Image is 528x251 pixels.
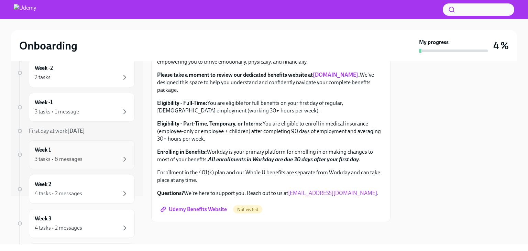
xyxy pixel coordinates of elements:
strong: Enrolling in Benefits: [157,149,207,155]
h6: Week 3 [35,215,52,222]
p: Enrollment in the 401(k) plan and our Whole U benefits are separate from Workday and can take pla... [157,169,385,184]
h6: Week 2 [35,181,51,188]
h3: 4 % [493,40,509,52]
strong: Eligibility - Part-Time, Temporary, or Interns: [157,120,263,127]
p: You are eligible to enroll in medical insurance (employee-only or employee + children) after comp... [157,120,385,143]
div: 3 tasks • 6 messages [35,155,82,163]
a: [EMAIL_ADDRESS][DOMAIN_NAME] [288,190,377,196]
div: 2 tasks [35,74,51,81]
a: Week 34 tasks • 2 messages [16,209,135,238]
h6: Week -1 [35,99,53,106]
span: Udemy Benefits Website [162,206,227,213]
h6: Week 1 [35,146,51,154]
a: Week -22 tasks [16,58,135,87]
h2: Onboarding [19,39,77,53]
a: Week 24 tasks • 2 messages [16,175,135,204]
p: We're here to support you. Reach out to us at . [157,189,385,197]
strong: [DATE] [67,128,85,134]
div: 4 tasks • 2 messages [35,224,82,232]
strong: All enrollments in Workday are due 30 days after your first day. [208,156,360,163]
a: Week 13 tasks • 6 messages [16,140,135,169]
h6: Week -2 [35,64,53,72]
span: Not visited [233,207,262,212]
a: Udemy Benefits Website [157,203,232,216]
p: You are eligible for full benefits on your first day of regular, [DEMOGRAPHIC_DATA] employment (w... [157,99,385,114]
a: [DOMAIN_NAME] [313,72,358,78]
strong: My progress [419,39,449,46]
p: Workday is your primary platform for enrolling in or making changes to most of your benefits. [157,148,385,163]
div: 3 tasks • 1 message [35,108,79,116]
img: Udemy [14,4,36,15]
a: Week -13 tasks • 1 message [16,93,135,122]
div: 4 tasks • 2 messages [35,190,82,197]
strong: Please take a moment to review our dedicated benefits website at . [157,72,360,78]
p: We've designed this space to help you understand and confidently navigate your complete benefits ... [157,71,385,94]
strong: Eligibility - Full-Time: [157,100,207,106]
a: First day at work[DATE] [16,127,135,135]
span: First day at work [29,128,85,134]
strong: Questions? [157,190,184,196]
